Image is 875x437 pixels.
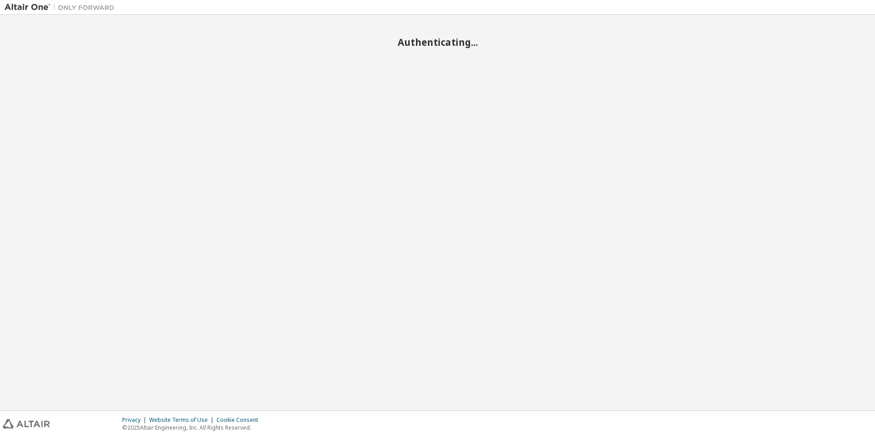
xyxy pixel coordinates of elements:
div: Privacy [122,416,149,424]
div: Website Terms of Use [149,416,216,424]
h2: Authenticating... [5,36,870,48]
img: Altair One [5,3,119,12]
div: Cookie Consent [216,416,264,424]
p: © 2025 Altair Engineering, Inc. All Rights Reserved. [122,424,264,432]
img: altair_logo.svg [3,419,50,429]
